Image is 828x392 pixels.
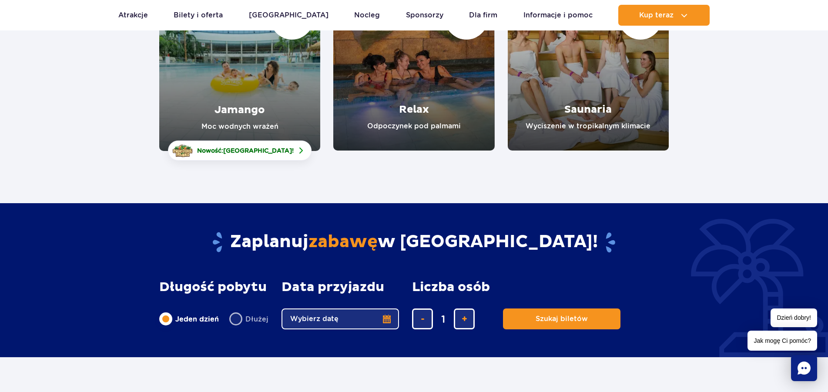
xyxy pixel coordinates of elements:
[159,280,669,329] form: Planowanie wizyty w Park of Poland
[223,147,292,154] span: [GEOGRAPHIC_DATA]
[412,280,490,295] span: Liczba osób
[454,308,475,329] button: dodaj bilet
[229,310,268,328] label: Dłużej
[406,5,443,26] a: Sponsorzy
[249,5,329,26] a: [GEOGRAPHIC_DATA]
[433,308,454,329] input: liczba biletów
[469,5,497,26] a: Dla firm
[168,141,312,161] a: Nowość:[GEOGRAPHIC_DATA]!
[639,11,674,19] span: Kup teraz
[174,5,223,26] a: Bilety i oferta
[354,5,380,26] a: Nocleg
[412,308,433,329] button: usuń bilet
[503,308,620,329] button: Szukaj biletów
[282,280,384,295] span: Data przyjazdu
[748,331,817,351] span: Jak mogę Ci pomóc?
[159,231,669,254] h2: Zaplanuj w [GEOGRAPHIC_DATA]!
[618,5,710,26] button: Kup teraz
[159,280,267,295] span: Długość pobytu
[282,308,399,329] button: Wybierz datę
[118,5,148,26] a: Atrakcje
[771,308,817,327] span: Dzień dobry!
[523,5,593,26] a: Informacje i pomoc
[159,310,219,328] label: Jeden dzień
[308,231,378,253] span: zabawę
[791,355,817,381] div: Chat
[197,146,294,155] span: Nowość: !
[536,315,588,323] span: Szukaj biletów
